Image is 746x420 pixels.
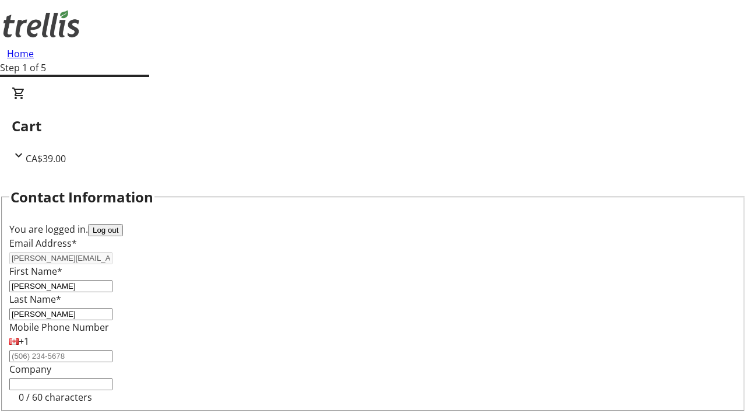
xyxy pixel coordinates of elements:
button: Log out [88,224,123,236]
div: CartCA$39.00 [12,86,734,166]
label: Mobile Phone Number [9,321,109,334]
tr-character-limit: 0 / 60 characters [19,391,92,404]
label: Email Address* [9,237,77,250]
h2: Cart [12,116,734,136]
label: Last Name* [9,293,61,306]
div: You are logged in. [9,222,737,236]
label: Company [9,363,51,376]
span: CA$39.00 [26,152,66,165]
label: First Name* [9,265,62,278]
h2: Contact Information [10,187,153,208]
input: (506) 234-5678 [9,350,112,362]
